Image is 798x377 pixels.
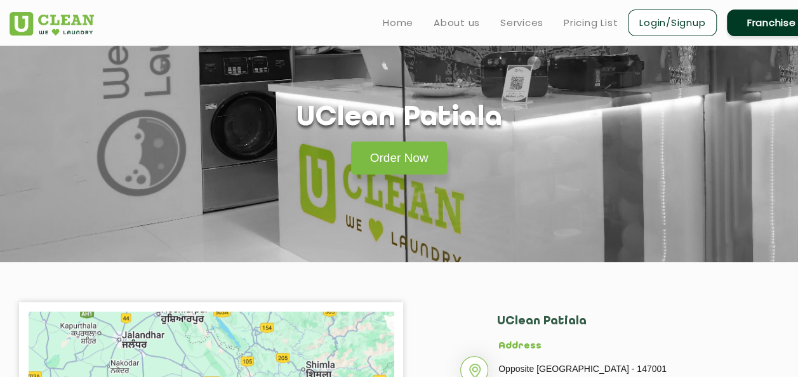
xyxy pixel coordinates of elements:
a: Login/Signup [628,10,717,36]
img: UClean Laundry and Dry Cleaning [10,12,94,36]
h5: Address [498,341,768,352]
h2: UClean Patiala [497,315,768,341]
a: Services [500,15,543,30]
a: About us [434,15,480,30]
a: Pricing List [564,15,618,30]
a: Order Now [351,142,448,175]
a: Home [383,15,413,30]
h1: UClean Patiala [296,102,502,135]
